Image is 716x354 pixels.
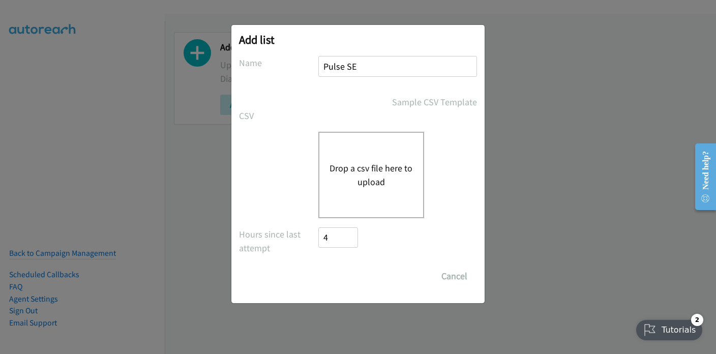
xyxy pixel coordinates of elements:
iframe: Checklist [630,310,708,346]
button: Drop a csv file here to upload [330,161,413,189]
a: Sample CSV Template [392,95,477,109]
button: Cancel [432,266,477,286]
label: Name [239,56,318,70]
iframe: Resource Center [687,136,716,217]
label: Hours since last attempt [239,227,318,255]
h2: Add list [239,33,477,47]
label: CSV [239,109,318,123]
